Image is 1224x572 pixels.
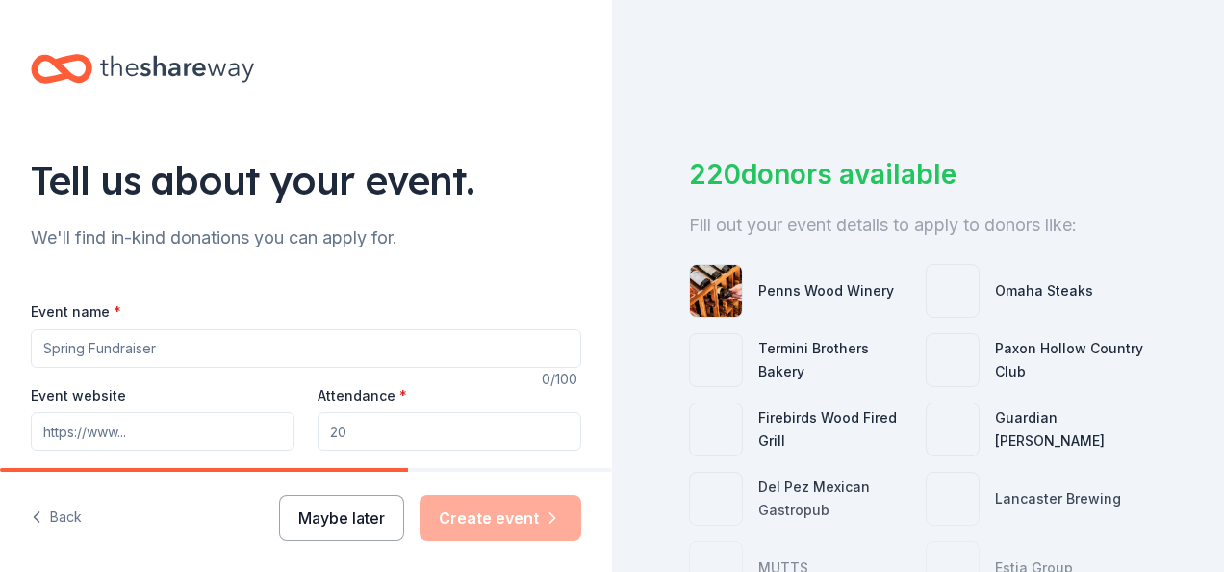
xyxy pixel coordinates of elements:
label: Attendance [318,386,407,405]
div: We'll find in-kind donations you can apply for. [31,222,581,253]
button: Maybe later [279,495,404,541]
input: https://www... [31,412,294,451]
div: Penns Wood Winery [758,279,894,302]
div: Termini Brothers Bakery [758,337,910,383]
div: Fill out your event details to apply to donors like: [689,210,1147,241]
img: photo for Termini Brothers Bakery [690,334,742,386]
img: photo for Paxon Hollow Country Club [927,334,979,386]
div: Firebirds Wood Fired Grill [758,406,910,453]
label: Event website [31,386,126,405]
img: photo for Omaha Steaks [927,265,979,317]
img: photo for Firebirds Wood Fired Grill [690,403,742,455]
div: 0 /100 [542,368,581,391]
div: 220 donors available [689,154,1147,195]
button: Back [31,498,82,538]
div: Guardian [PERSON_NAME] [995,406,1147,453]
input: 20 [318,412,581,451]
div: Paxon Hollow Country Club [995,337,1147,383]
img: photo for Guardian Angel Device [927,403,979,455]
img: photo for Penns Wood Winery [690,265,742,317]
label: Event name [31,302,121,322]
div: Tell us about your event. [31,153,581,207]
div: Omaha Steaks [995,279,1093,302]
input: Spring Fundraiser [31,329,581,368]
